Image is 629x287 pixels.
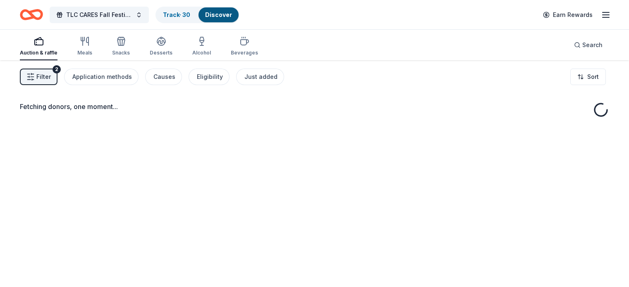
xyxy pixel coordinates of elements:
[155,7,239,23] button: Track· 30Discover
[145,69,182,85] button: Causes
[582,40,603,50] span: Search
[77,33,92,60] button: Meals
[567,37,609,53] button: Search
[50,7,149,23] button: TLC CARES Fall Festival and Staff Appreciation
[20,69,57,85] button: Filter2
[150,33,172,60] button: Desserts
[189,69,230,85] button: Eligibility
[231,33,258,60] button: Beverages
[20,50,57,56] div: Auction & raffle
[570,69,606,85] button: Sort
[163,11,190,18] a: Track· 30
[77,50,92,56] div: Meals
[20,5,43,24] a: Home
[153,72,175,82] div: Causes
[197,72,223,82] div: Eligibility
[36,72,51,82] span: Filter
[538,7,598,22] a: Earn Rewards
[231,50,258,56] div: Beverages
[192,33,211,60] button: Alcohol
[205,11,232,18] a: Discover
[587,72,599,82] span: Sort
[150,50,172,56] div: Desserts
[66,10,132,20] span: TLC CARES Fall Festival and Staff Appreciation
[20,33,57,60] button: Auction & raffle
[20,102,609,111] div: Fetching donors, one moment...
[112,50,130,56] div: Snacks
[192,50,211,56] div: Alcohol
[53,65,61,74] div: 2
[72,72,132,82] div: Application methods
[64,69,139,85] button: Application methods
[112,33,130,60] button: Snacks
[244,72,277,82] div: Just added
[236,69,284,85] button: Just added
